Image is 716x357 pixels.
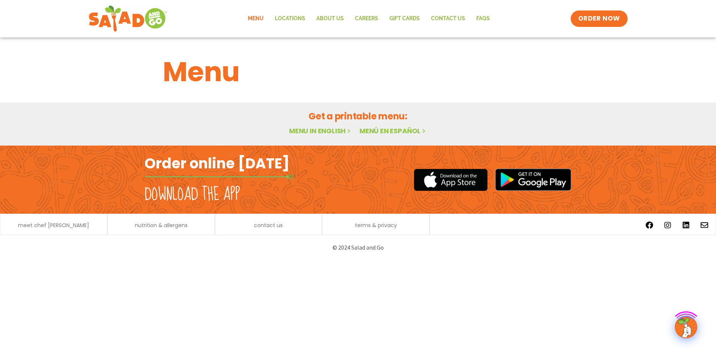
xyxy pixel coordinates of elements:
a: Menú en español [359,126,427,135]
a: GIFT CARDS [384,10,425,27]
a: About Us [311,10,349,27]
img: fork [145,175,294,179]
a: Menu [242,10,269,27]
a: Menu in English [289,126,352,135]
nav: Menu [242,10,495,27]
a: nutrition & allergens [135,223,188,228]
h2: Order online [DATE] [145,154,289,173]
a: Locations [269,10,311,27]
h1: Menu [163,52,553,92]
a: FAQs [471,10,495,27]
img: new-SAG-logo-768×292 [88,4,167,34]
a: terms & privacy [355,223,397,228]
img: appstore [414,168,488,192]
h2: Get a printable menu: [163,110,553,123]
a: Contact Us [425,10,471,27]
a: contact us [254,223,283,228]
img: google_play [495,168,571,191]
span: ORDER NOW [578,14,620,23]
p: © 2024 Salad and Go [148,242,568,253]
a: ORDER NOW [571,10,628,27]
h2: Download the app [145,184,240,205]
a: Careers [349,10,384,27]
a: meet chef [PERSON_NAME] [18,223,89,228]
